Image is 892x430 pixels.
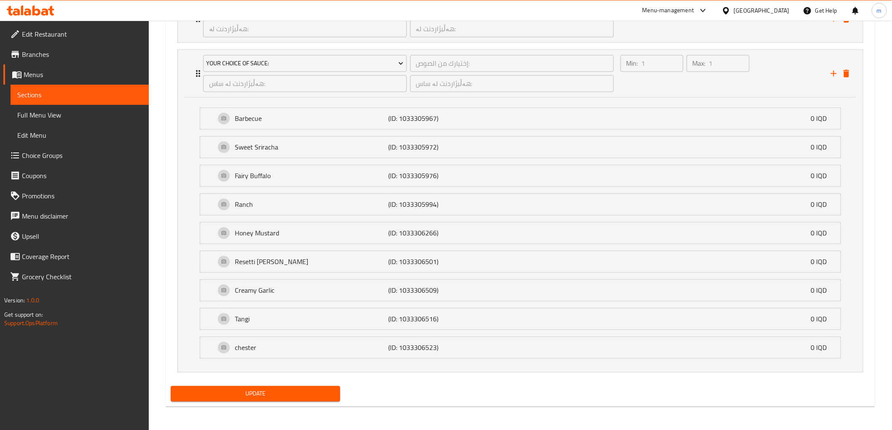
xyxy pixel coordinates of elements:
[388,314,490,324] p: (ID: 1033306516)
[388,113,490,123] p: (ID: 1033305967)
[3,267,149,287] a: Grocery Checklist
[200,194,841,215] div: Expand
[626,58,638,68] p: Min:
[811,142,834,152] p: 0 IQD
[22,171,142,181] span: Coupons
[17,110,142,120] span: Full Menu View
[388,199,490,209] p: (ID: 1033305994)
[811,199,834,209] p: 0 IQD
[3,206,149,226] a: Menu disclaimer
[200,337,841,358] div: Expand
[811,171,834,181] p: 0 IQD
[22,272,142,282] span: Grocery Checklist
[235,113,389,123] p: Barbecue
[11,85,149,105] a: Sections
[17,90,142,100] span: Sections
[840,67,853,80] button: delete
[3,64,149,85] a: Menus
[22,29,142,39] span: Edit Restaurant
[388,171,490,181] p: (ID: 1033305976)
[4,318,58,329] a: Support.OpsPlatform
[388,256,490,267] p: (ID: 1033306501)
[235,171,389,181] p: Fairy Buffalo
[17,130,142,140] span: Edit Menu
[11,125,149,145] a: Edit Menu
[3,166,149,186] a: Coupons
[235,228,389,238] p: Honey Mustard
[811,342,834,353] p: 0 IQD
[200,280,841,301] div: Expand
[235,256,389,267] p: Resetti [PERSON_NAME]
[22,211,142,221] span: Menu disclaimer
[200,251,841,272] div: Expand
[26,295,39,306] span: 1.0.0
[200,108,841,129] div: Expand
[811,285,834,295] p: 0 IQD
[11,105,149,125] a: Full Menu View
[235,142,389,152] p: Sweet Sriracha
[22,191,142,201] span: Promotions
[3,226,149,246] a: Upsell
[4,309,43,320] span: Get support on:
[178,50,863,97] div: Expand
[693,58,706,68] p: Max:
[171,46,870,376] li: ExpandExpandExpandExpandExpandExpandExpandExpandExpandExpand
[235,199,389,209] p: Ranch
[642,5,694,16] div: Menu-management
[235,342,389,353] p: chester
[200,222,841,243] div: Expand
[3,246,149,267] a: Coverage Report
[734,6,790,15] div: [GEOGRAPHIC_DATA]
[203,55,407,72] button: Your Choice Of Sauce:
[235,285,389,295] p: Creamy Garlic
[3,24,149,44] a: Edit Restaurant
[811,256,834,267] p: 0 IQD
[811,113,834,123] p: 0 IQD
[4,295,25,306] span: Version:
[811,228,834,238] p: 0 IQD
[177,388,334,399] span: Update
[235,314,389,324] p: Tangi
[22,251,142,262] span: Coverage Report
[22,150,142,160] span: Choice Groups
[22,49,142,59] span: Branches
[200,308,841,329] div: Expand
[388,342,490,353] p: (ID: 1033306523)
[3,186,149,206] a: Promotions
[200,165,841,186] div: Expand
[3,44,149,64] a: Branches
[388,142,490,152] p: (ID: 1033305972)
[22,231,142,241] span: Upsell
[828,67,840,80] button: add
[877,6,882,15] span: m
[388,285,490,295] p: (ID: 1033306509)
[811,314,834,324] p: 0 IQD
[171,386,341,401] button: Update
[24,69,142,80] span: Menus
[206,58,403,69] span: Your Choice Of Sauce:
[200,136,841,158] div: Expand
[3,145,149,166] a: Choice Groups
[388,228,490,238] p: (ID: 1033306266)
